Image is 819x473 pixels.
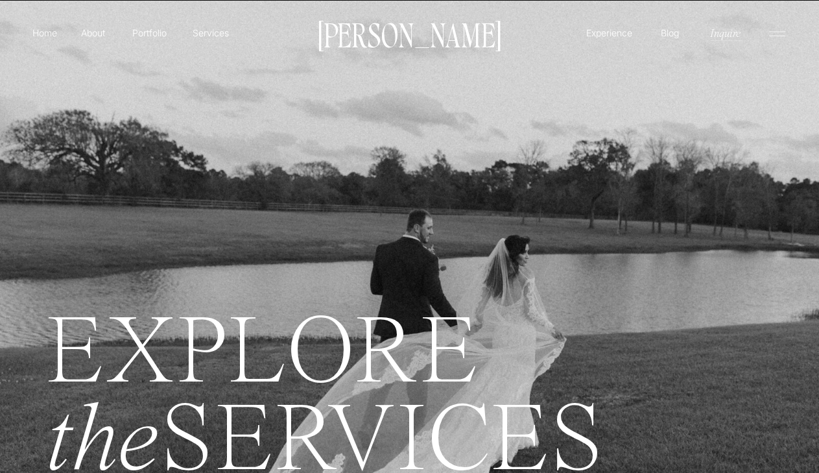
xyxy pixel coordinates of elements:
[30,26,60,40] a: Home
[709,25,742,40] a: Inquire
[126,26,172,40] a: Portfolio
[584,26,634,40] a: Experience
[191,26,230,40] a: Services
[78,26,108,39] a: About
[312,20,508,47] a: [PERSON_NAME]
[658,26,682,39] a: Blog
